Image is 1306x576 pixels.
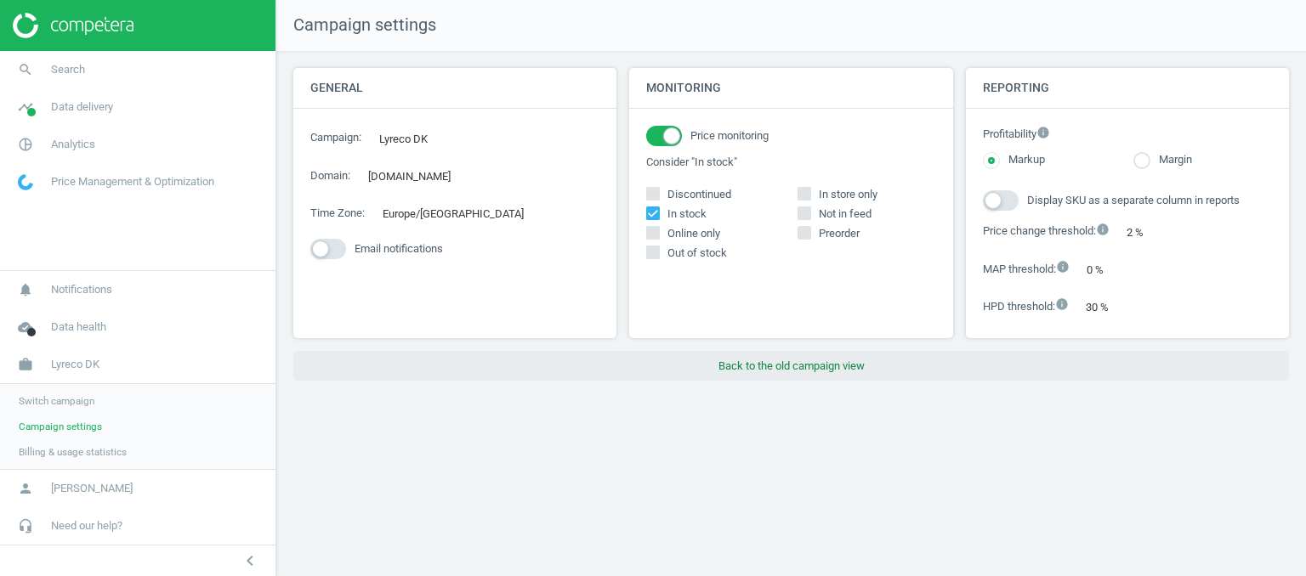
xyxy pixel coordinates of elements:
i: person [9,472,42,505]
img: wGWNvw8QSZomAAAAABJRU5ErkJggg== [18,174,33,190]
div: [DOMAIN_NAME] [359,163,477,189]
i: work [9,348,42,381]
i: cloud_done [9,311,42,343]
i: info [1056,260,1070,274]
span: Analytics [51,137,95,152]
span: Campaign settings [276,14,436,37]
h4: General [293,68,616,108]
span: In store only [815,187,881,202]
i: headset_mic [9,510,42,542]
span: Display SKU as a separate column in reports [1027,193,1240,208]
label: Profitability [983,126,1272,144]
span: Search [51,62,85,77]
label: Domain : [310,168,350,184]
div: Europe/[GEOGRAPHIC_DATA] [373,200,550,227]
span: Notifications [51,282,112,297]
h4: Monitoring [629,68,952,108]
span: Preorder [815,226,863,241]
img: ajHJNr6hYgQAAAAASUVORK5CYII= [13,13,133,38]
i: timeline [9,91,42,123]
label: Price change threshold : [983,223,1110,240]
span: Switch campaign [19,394,94,408]
label: Consider "In stock" [646,155,935,170]
span: Data health [51,319,106,335]
span: Online only [664,226,724,241]
span: Data delivery [51,99,113,115]
span: Campaign settings [19,420,102,433]
i: info [1055,297,1069,311]
div: 2 % [1118,219,1171,246]
label: Markup [1000,152,1045,168]
label: Campaign : [310,130,361,145]
div: Lyreco DK [370,126,454,152]
i: info [1096,223,1110,236]
label: Time Zone : [310,206,365,221]
span: Out of stock [664,246,730,261]
span: In stock [664,206,710,222]
span: Discontinued [664,187,735,202]
div: 30 % [1077,294,1136,320]
span: Price monitoring [690,128,769,144]
span: Email notifications [355,241,443,257]
span: Lyreco DK [51,357,99,372]
label: Margin [1150,152,1192,168]
i: search [9,54,42,86]
i: pie_chart_outlined [9,128,42,161]
span: Price Management & Optimization [51,174,214,189]
i: chevron_left [240,551,260,571]
label: MAP threshold : [983,260,1070,278]
button: chevron_left [229,550,271,572]
span: [PERSON_NAME] [51,481,133,496]
h4: Reporting [966,68,1289,108]
label: HPD threshold : [983,297,1069,315]
i: notifications [9,274,42,306]
i: info [1036,126,1050,139]
span: Billing & usage statistics [19,445,127,459]
button: Back to the old campaign view [293,351,1289,381]
div: 0 % [1078,257,1131,283]
span: Not in feed [815,206,875,222]
span: Need our help? [51,518,122,534]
